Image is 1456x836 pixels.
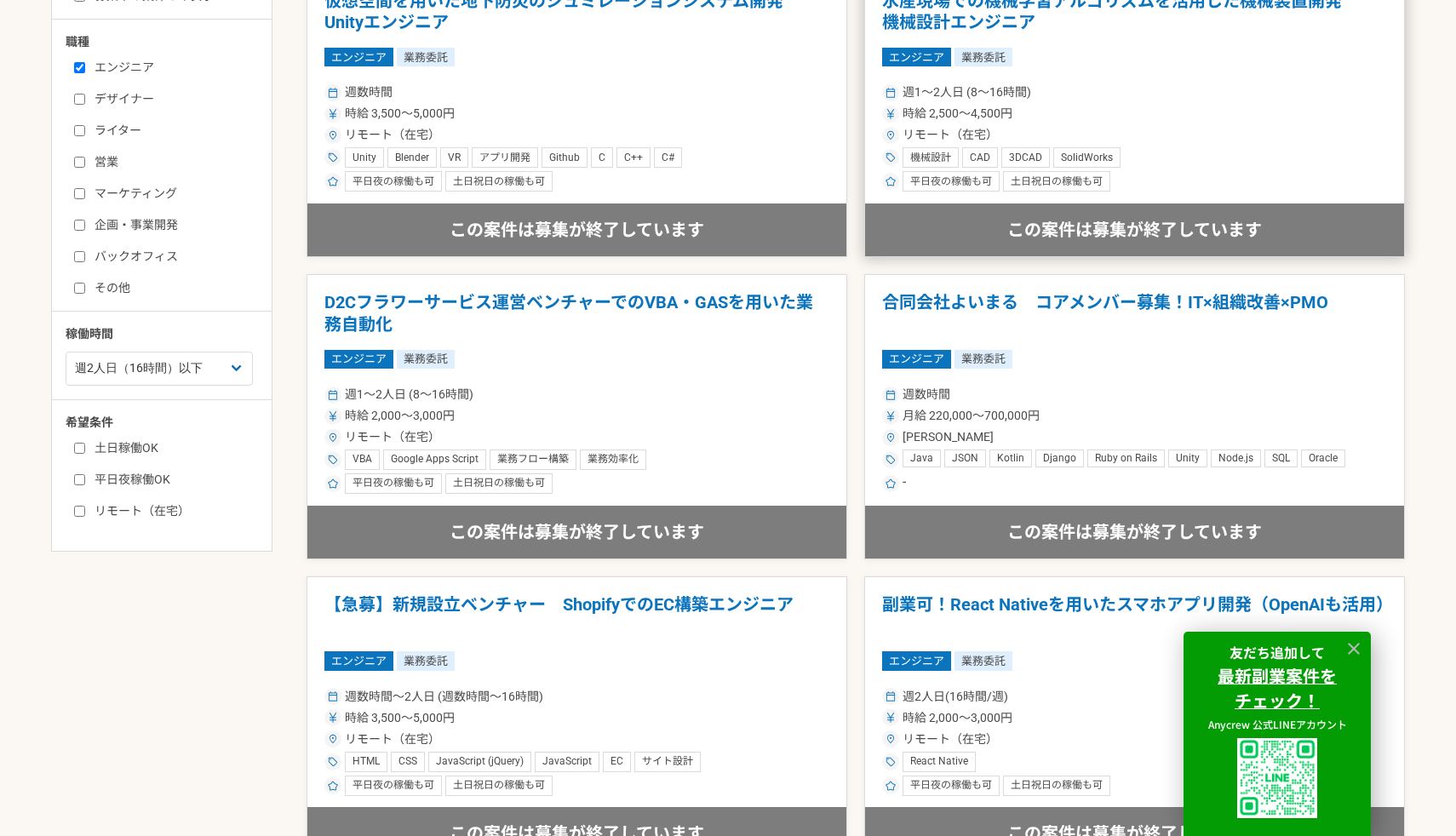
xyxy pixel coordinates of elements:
div: この案件は募集が終了しています [865,506,1404,558]
h1: 【急募】新規設立ベンチャー ShopifyでのEC構築エンジニア [324,594,829,638]
label: エンジニア [74,59,270,77]
span: エンジニア [324,48,393,66]
span: - [903,473,906,494]
img: ico_location_pin-352ac629.svg [886,130,896,140]
img: ico_calendar-4541a85f.svg [328,88,338,98]
span: リモート（在宅） [903,730,998,748]
img: ico_location_pin-352ac629.svg [886,734,896,744]
label: 営業 [74,153,270,171]
img: uploaded%2F9x3B4GYyuJhK5sXzQK62fPT6XL62%2F_1i3i91es70ratxpc0n6.png [1237,738,1317,818]
span: エンジニア [882,350,951,369]
a: チェック！ [1235,691,1320,712]
span: 職種 [66,35,89,49]
label: マーケティング [74,185,270,203]
strong: チェック！ [1235,688,1320,713]
input: 企画・事業開発 [74,220,85,231]
span: [PERSON_NAME] [903,428,994,446]
div: 平日夜の稼働も可 [345,776,442,796]
label: ライター [74,122,270,140]
span: 週1〜2人日 (8〜16時間) [903,83,1031,101]
img: ico_star-c4f7eedc.svg [886,176,896,186]
span: Django [1043,452,1076,466]
span: 業務委託 [954,350,1012,369]
span: 3DCAD [1009,152,1042,165]
label: 企画・事業開発 [74,216,270,234]
span: 業務効率化 [588,453,639,467]
span: エンジニア [324,350,393,369]
div: 土日祝日の稼働も可 [445,473,553,494]
img: ico_tag-f97210f0.svg [886,152,896,163]
span: Anycrew 公式LINEアカウント [1208,717,1347,731]
label: 平日夜稼働OK [74,471,270,489]
label: その他 [74,279,270,297]
img: ico_location_pin-352ac629.svg [328,130,338,140]
div: 土日祝日の稼働も可 [1003,776,1110,796]
h1: 合同会社よいまる コアメンバー募集！IT×組織改善×PMO [882,292,1387,335]
input: 土日稼働OK [74,443,85,454]
span: VR [448,152,461,165]
span: 業務委託 [397,651,455,670]
img: ico_star-c4f7eedc.svg [886,478,896,489]
input: バックオフィス [74,251,85,262]
img: ico_calendar-4541a85f.svg [328,390,338,400]
span: エンジニア [882,651,951,670]
h1: 副業可！React Nativeを用いたスマホアプリ開発（OpenAIも活用） [882,594,1387,638]
span: リモート（在宅） [345,730,440,748]
img: ico_star-c4f7eedc.svg [328,478,338,489]
span: Blender [395,152,429,165]
span: 業務委託 [397,350,455,369]
span: リモート（在宅） [345,428,440,446]
span: HTML [353,755,380,769]
img: ico_star-c4f7eedc.svg [886,781,896,791]
input: 平日夜稼働OK [74,474,85,485]
span: CAD [970,152,990,165]
span: Unity [1176,452,1200,466]
div: この案件は募集が終了しています [307,506,846,558]
span: Node.js [1218,452,1253,466]
img: ico_tag-f97210f0.svg [886,757,896,767]
img: ico_location_pin-352ac629.svg [328,734,338,744]
div: 土日祝日の稼働も可 [1003,171,1110,192]
input: ライター [74,125,85,136]
label: バックオフィス [74,248,270,266]
input: デザイナー [74,94,85,105]
input: リモート（在宅） [74,506,85,517]
img: ico_calendar-4541a85f.svg [886,88,896,98]
span: 稼働時間 [66,328,113,341]
span: エンジニア [324,651,393,670]
div: 平日夜の稼働も可 [345,473,442,494]
input: 営業 [74,157,85,168]
img: ico_location_pin-352ac629.svg [328,432,338,443]
span: サイト設計 [642,755,693,769]
span: 希望条件 [66,415,113,429]
label: 土日稼働OK [74,439,270,457]
span: 時給 3,500〜5,000円 [345,105,455,123]
span: リモート（在宅） [345,126,440,144]
span: Google Apps Script [391,453,479,467]
div: 平日夜の稼働も可 [903,776,1000,796]
span: 業務フロー構築 [497,453,569,467]
span: 時給 2,000〜3,000円 [345,407,455,425]
div: この案件は募集が終了しています [307,203,846,256]
img: ico_calendar-4541a85f.svg [328,691,338,701]
img: ico_tag-f97210f0.svg [328,152,338,163]
input: エンジニア [74,62,85,73]
span: Ruby on Rails [1095,452,1157,466]
img: ico_currency_yen-76ea2c4c.svg [328,109,338,119]
span: C# [662,152,674,165]
input: マーケティング [74,188,85,199]
img: ico_calendar-4541a85f.svg [886,390,896,400]
div: この案件は募集が終了しています [865,203,1404,256]
span: 機械設計 [910,152,951,165]
span: 時給 2,500〜4,500円 [903,105,1012,123]
img: ico_currency_yen-76ea2c4c.svg [886,411,896,421]
span: EC [610,755,623,769]
span: Oracle [1309,452,1338,466]
img: ico_tag-f97210f0.svg [328,455,338,465]
img: ico_currency_yen-76ea2c4c.svg [886,713,896,723]
div: 土日祝日の稼働も可 [445,171,553,192]
a: 最新副業案件を [1218,667,1337,687]
span: C++ [624,152,643,165]
span: Java [910,452,933,466]
span: 月給 220,000〜700,000円 [903,407,1040,425]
